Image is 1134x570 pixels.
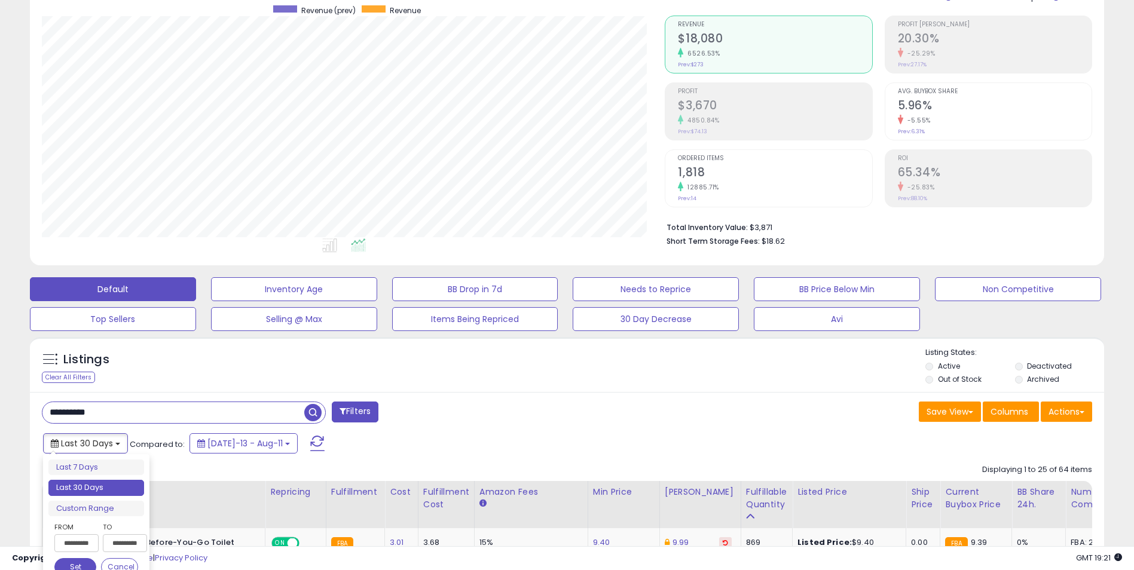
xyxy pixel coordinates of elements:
h2: $18,080 [678,32,872,48]
span: Ordered Items [678,155,872,162]
div: Title [74,486,260,498]
div: Fulfillment [331,486,380,498]
label: From [54,521,96,533]
h2: 20.30% [898,32,1092,48]
small: -5.55% [903,116,931,125]
label: Out of Stock [938,374,982,384]
div: Displaying 1 to 25 of 64 items [982,464,1092,476]
div: BB Share 24h. [1017,486,1060,511]
button: BB Price Below Min [754,277,920,301]
button: Items Being Repriced [392,307,558,331]
button: Non Competitive [935,277,1101,301]
small: 6526.53% [683,49,720,58]
li: Custom Range [48,501,144,517]
span: Revenue [390,5,421,16]
button: Avi [754,307,920,331]
div: Repricing [270,486,321,498]
small: Amazon Fees. [479,498,487,509]
small: 4850.84% [683,116,719,125]
label: Active [938,361,960,371]
label: To [103,521,138,533]
h2: 65.34% [898,166,1092,182]
button: [DATE]-13 - Aug-11 [189,433,298,453]
h2: 5.96% [898,99,1092,115]
button: Actions [1041,402,1092,422]
div: Fulfillable Quantity [746,486,787,511]
div: Cost [390,486,413,498]
span: Avg. Buybox Share [898,88,1092,95]
div: Current Buybox Price [945,486,1007,511]
label: Deactivated [1027,361,1072,371]
button: Selling @ Max [211,307,377,331]
span: [DATE]-13 - Aug-11 [207,437,283,449]
span: Profit [678,88,872,95]
button: Columns [983,402,1039,422]
div: seller snap | | [12,553,207,564]
small: Prev: 27.17% [898,61,927,68]
button: Last 30 Days [43,433,128,453]
small: Prev: $273 [678,61,704,68]
small: -25.29% [903,49,936,58]
div: Listed Price [797,486,901,498]
label: Archived [1027,374,1059,384]
a: Privacy Policy [155,552,207,563]
span: Compared to: [130,439,185,450]
span: 2025-09-11 19:21 GMT [1076,552,1122,563]
p: Listing States: [925,347,1104,358]
button: Default [30,277,196,301]
span: $18.62 [762,235,785,247]
b: Total Inventory Value: [667,222,748,232]
button: BB Drop in 7d [392,277,558,301]
small: 12885.71% [683,183,719,192]
div: [PERSON_NAME] [665,486,736,498]
b: Short Term Storage Fees: [667,236,760,246]
button: Filters [332,402,378,422]
li: Last 7 Days [48,459,144,476]
div: Min Price [593,486,655,498]
div: Fulfillment Cost [423,486,469,511]
span: Revenue (prev) [301,5,356,16]
button: Inventory Age [211,277,377,301]
li: Last 30 Days [48,480,144,496]
span: Columns [991,406,1028,418]
button: Needs to Reprice [573,277,739,301]
small: Prev: $74.13 [678,128,707,135]
button: 30 Day Decrease [573,307,739,331]
small: Prev: 14 [678,195,696,202]
small: -25.83% [903,183,935,192]
button: Top Sellers [30,307,196,331]
h2: 1,818 [678,166,872,182]
div: Ship Price [911,486,935,511]
li: $3,871 [667,219,1083,234]
div: Amazon Fees [479,486,583,498]
h2: $3,670 [678,99,872,115]
span: Last 30 Days [61,437,113,449]
h5: Listings [63,351,109,368]
div: Clear All Filters [42,372,95,383]
strong: Copyright [12,552,56,563]
div: Num of Comp. [1071,486,1114,511]
button: Save View [919,402,981,422]
span: Profit [PERSON_NAME] [898,22,1092,28]
small: Prev: 88.10% [898,195,927,202]
small: Prev: 6.31% [898,128,925,135]
span: ROI [898,155,1092,162]
span: Revenue [678,22,872,28]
